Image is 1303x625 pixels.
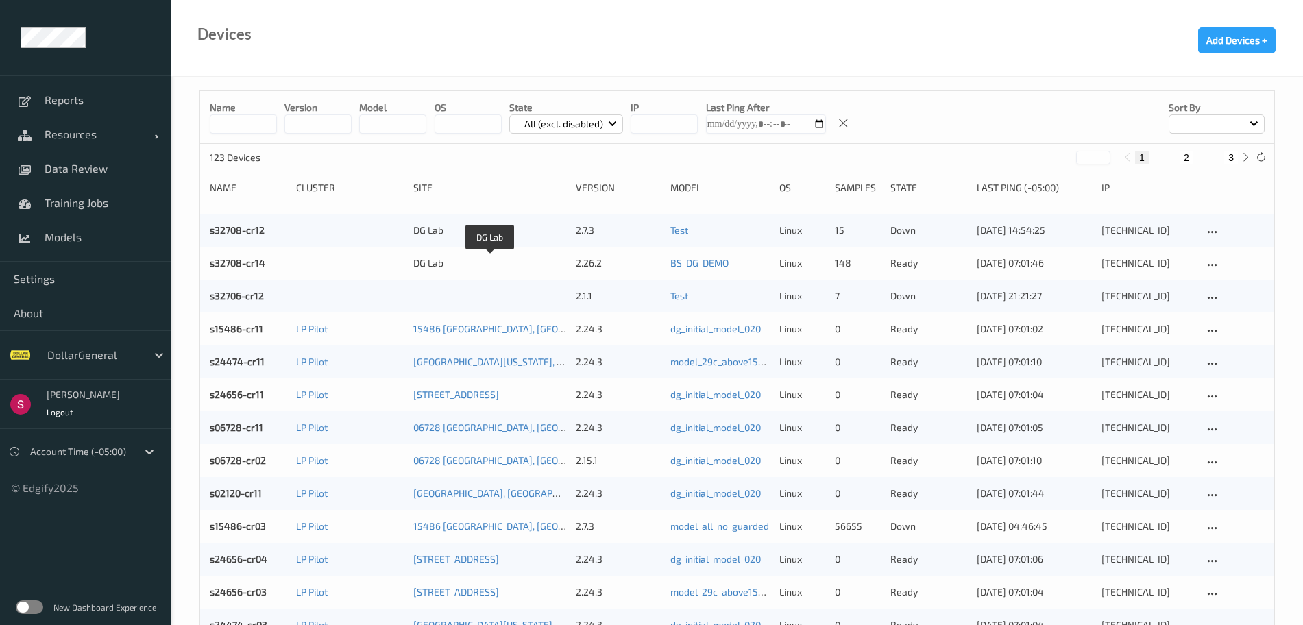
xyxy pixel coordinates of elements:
[631,101,698,114] p: IP
[576,322,660,336] div: 2.24.3
[890,181,967,195] div: State
[413,553,499,565] a: [STREET_ADDRESS]
[779,223,825,237] p: linux
[1101,487,1193,500] div: [TECHNICAL_ID]
[576,355,660,369] div: 2.24.3
[977,388,1092,402] div: [DATE] 07:01:04
[1101,355,1193,369] div: [TECHNICAL_ID]
[977,289,1092,303] div: [DATE] 21:21:27
[835,487,881,500] div: 0
[520,117,608,131] p: All (excl. disabled)
[1101,454,1193,467] div: [TECHNICAL_ID]
[576,519,660,533] div: 2.7.3
[1101,519,1193,533] div: [TECHNICAL_ID]
[835,322,881,336] div: 0
[210,224,265,236] a: s32708-cr12
[890,289,967,303] p: down
[779,355,825,369] p: linux
[670,520,769,532] a: model_all_no_guarded
[296,553,328,565] a: LP Pilot
[977,256,1092,270] div: [DATE] 07:01:46
[670,553,761,565] a: dg_initial_model_020
[670,487,761,499] a: dg_initial_model_020
[413,454,626,466] a: 06728 [GEOGRAPHIC_DATA], [GEOGRAPHIC_DATA]
[296,520,328,532] a: LP Pilot
[296,323,328,334] a: LP Pilot
[670,290,688,302] a: Test
[977,519,1092,533] div: [DATE] 04:46:45
[670,389,761,400] a: dg_initial_model_020
[835,289,881,303] div: 7
[296,181,404,195] div: Cluster
[210,520,266,532] a: s15486-cr03
[670,586,820,598] a: model_29c_above150_same_other
[835,519,881,533] div: 56655
[779,487,825,500] p: linux
[576,289,660,303] div: 2.1.1
[670,356,820,367] a: model_29c_above150_same_other
[890,256,967,270] p: ready
[1101,552,1193,566] div: [TECHNICAL_ID]
[890,585,967,599] p: ready
[779,322,825,336] p: linux
[779,421,825,434] p: linux
[576,552,660,566] div: 2.24.3
[210,356,265,367] a: s24474-cr11
[890,519,967,533] p: down
[210,257,265,269] a: s32708-cr14
[890,552,967,566] p: ready
[779,256,825,270] p: linux
[835,223,881,237] div: 15
[670,323,761,334] a: dg_initial_model_020
[670,224,688,236] a: Test
[835,585,881,599] div: 0
[210,101,277,114] p: Name
[890,421,967,434] p: ready
[1101,289,1193,303] div: [TECHNICAL_ID]
[977,487,1092,500] div: [DATE] 07:01:44
[977,421,1092,434] div: [DATE] 07:01:05
[210,151,313,164] p: 123 Devices
[576,256,660,270] div: 2.26.2
[576,388,660,402] div: 2.24.3
[779,552,825,566] p: linux
[576,585,660,599] div: 2.24.3
[359,101,426,114] p: model
[509,101,624,114] p: State
[413,389,499,400] a: [STREET_ADDRESS]
[576,223,660,237] div: 2.7.3
[835,256,881,270] div: 148
[413,181,567,195] div: Site
[670,421,761,433] a: dg_initial_model_020
[835,552,881,566] div: 0
[1180,151,1193,164] button: 2
[1224,151,1238,164] button: 3
[413,256,567,270] div: DG Lab
[576,421,660,434] div: 2.24.3
[779,388,825,402] p: linux
[210,553,267,565] a: s24656-cr04
[890,355,967,369] p: ready
[779,519,825,533] p: linux
[296,487,328,499] a: LP Pilot
[296,356,328,367] a: LP Pilot
[977,585,1092,599] div: [DATE] 07:01:04
[210,181,287,195] div: Name
[413,586,499,598] a: [STREET_ADDRESS]
[670,257,729,269] a: BS_DG_DEMO
[296,454,328,466] a: LP Pilot
[210,454,266,466] a: s06728-cr02
[890,454,967,467] p: ready
[1101,388,1193,402] div: [TECHNICAL_ID]
[413,487,597,499] a: [GEOGRAPHIC_DATA], [GEOGRAPHIC_DATA]
[835,454,881,467] div: 0
[576,487,660,500] div: 2.24.3
[706,101,826,114] p: Last Ping After
[977,322,1092,336] div: [DATE] 07:01:02
[1101,181,1193,195] div: ip
[977,223,1092,237] div: [DATE] 14:54:25
[210,487,262,499] a: s02120-cr11
[1135,151,1149,164] button: 1
[296,389,328,400] a: LP Pilot
[835,421,881,434] div: 0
